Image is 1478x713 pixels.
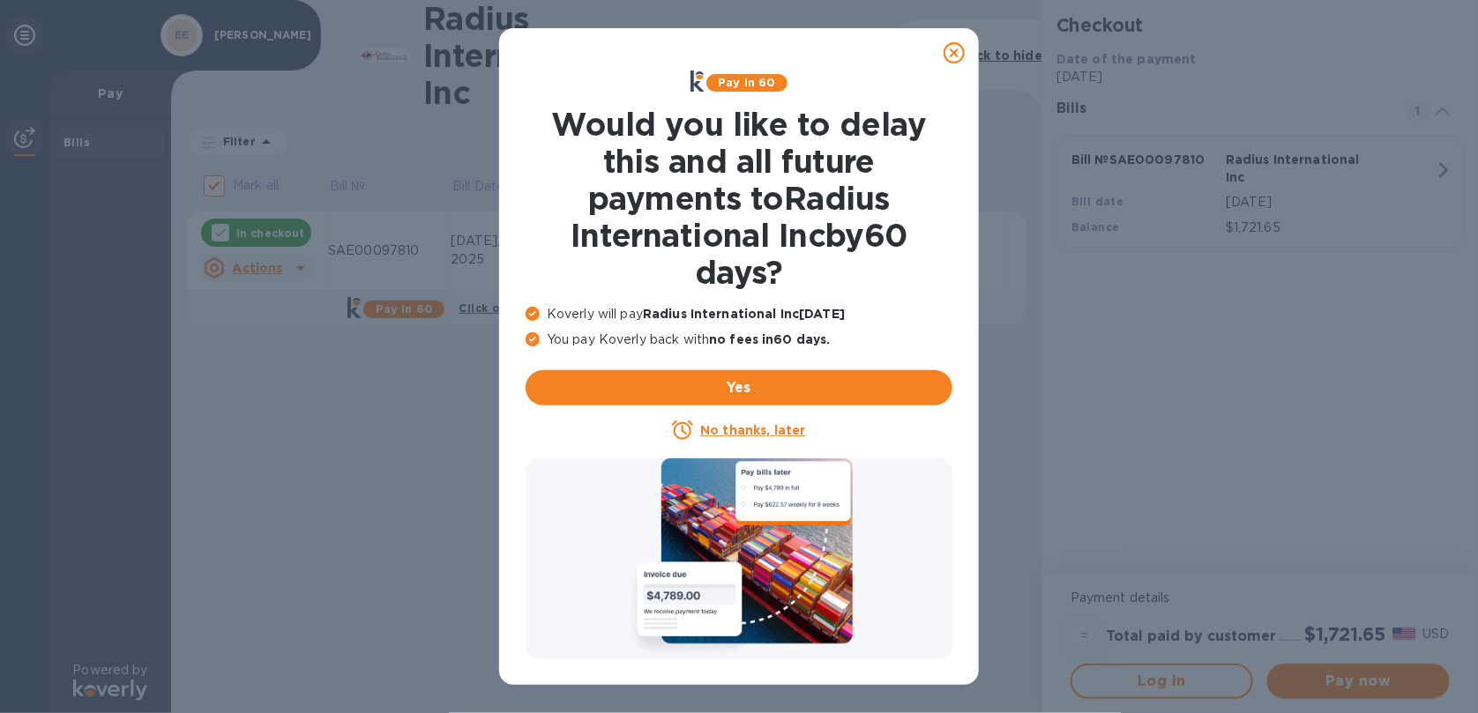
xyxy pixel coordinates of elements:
button: Yes [526,370,952,405]
b: Radius International Inc [DATE] [643,307,845,321]
span: Yes [540,377,938,398]
p: Koverly will pay [526,305,952,323]
b: no fees in 60 days . [709,332,830,346]
p: You pay Koverly back with [526,331,952,349]
u: No thanks, later [700,423,805,437]
h1: Would you like to delay this and all future payments to Radius International Inc by 60 days ? [526,106,952,291]
b: Pay in 60 [718,76,775,89]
